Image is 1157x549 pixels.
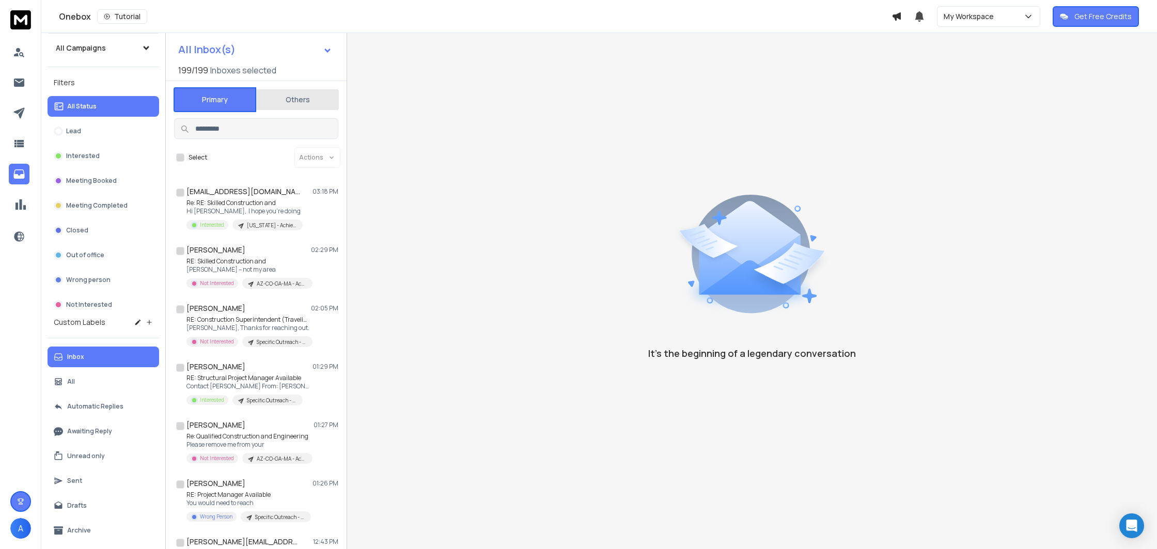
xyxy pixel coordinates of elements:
[257,455,306,463] p: AZ-CO-GA-MA - Achievers Recruitment
[200,454,234,462] p: Not Interested
[186,382,310,390] p: Contact [PERSON_NAME] From: [PERSON_NAME]
[311,304,338,312] p: 02:05 PM
[48,170,159,191] button: Meeting Booked
[66,226,88,234] p: Closed
[186,303,245,313] h1: [PERSON_NAME]
[186,478,245,489] h1: [PERSON_NAME]
[186,362,245,372] h1: [PERSON_NAME]
[178,44,236,55] h1: All Inbox(s)
[312,187,338,196] p: 03:18 PM
[48,75,159,90] h3: Filters
[54,317,105,327] h3: Custom Labels
[200,221,224,229] p: Interested
[200,513,232,521] p: Wrong Person
[257,338,306,346] p: Specific Outreach - Construction actual jobs - Achievers Recruitment
[1053,6,1139,27] button: Get Free Credits
[186,491,310,499] p: RE: Project Manager Available
[48,121,159,142] button: Lead
[186,441,310,449] p: Please remove me from your
[67,452,105,460] p: Unread only
[48,347,159,367] button: Inbox
[66,201,128,210] p: Meeting Completed
[256,88,339,111] button: Others
[210,64,276,76] h3: Inboxes selected
[48,245,159,265] button: Out of office
[311,246,338,254] p: 02:29 PM
[648,346,856,360] p: It’s the beginning of a legendary conversation
[174,87,256,112] button: Primary
[1074,11,1132,22] p: Get Free Credits
[67,102,97,111] p: All Status
[59,9,892,24] div: Onebox
[200,396,224,404] p: Interested
[186,374,310,382] p: RE: Structural Project Manager Available
[48,294,159,315] button: Not Interested
[67,526,91,535] p: Archive
[314,421,338,429] p: 01:27 PM
[66,152,100,160] p: Interested
[10,518,31,539] button: A
[186,186,300,197] h1: [EMAIL_ADDRESS][DOMAIN_NAME]
[67,402,123,411] p: Automatic Replies
[186,432,310,441] p: Re: Qualified Construction and Engineering
[200,279,234,287] p: Not Interested
[48,396,159,417] button: Automatic Replies
[186,324,310,332] p: [PERSON_NAME], Thanks for reaching out.
[186,257,310,265] p: RE: Skilled Construction and
[186,207,303,215] p: Hi [PERSON_NAME], I hope you're doing
[66,251,104,259] p: Out of office
[67,378,75,386] p: All
[255,513,305,521] p: Specific Outreach - CAJ-PT2 - Achievers Recruitment
[186,499,310,507] p: You would need to reach
[186,245,245,255] h1: [PERSON_NAME]
[186,265,310,274] p: [PERSON_NAME] – not my area
[48,520,159,541] button: Archive
[67,501,87,510] p: Drafts
[48,220,159,241] button: Closed
[48,495,159,516] button: Drafts
[66,301,112,309] p: Not Interested
[67,353,84,361] p: Inbox
[312,479,338,488] p: 01:26 PM
[186,316,310,324] p: RE: Construction Superintendent (Traveling Multifamily)
[189,153,207,162] label: Select
[48,446,159,466] button: Unread only
[66,127,81,135] p: Lead
[312,363,338,371] p: 01:29 PM
[170,39,340,60] button: All Inbox(s)
[48,270,159,290] button: Wrong person
[1119,513,1144,538] div: Open Intercom Messenger
[48,421,159,442] button: Awaiting Reply
[67,427,112,435] p: Awaiting Reply
[48,195,159,216] button: Meeting Completed
[97,9,147,24] button: Tutorial
[186,537,300,547] h1: [PERSON_NAME][EMAIL_ADDRESS][DOMAIN_NAME]
[313,538,338,546] p: 12:43 PM
[200,338,234,346] p: Not Interested
[186,420,245,430] h1: [PERSON_NAME]
[48,96,159,117] button: All Status
[247,222,296,229] p: [US_STATE] - Achievers Recruitment
[48,470,159,491] button: Sent
[247,397,296,404] p: Specific Outreach - CAJ-PT2 - Achievers Recruitment
[66,177,117,185] p: Meeting Booked
[186,199,303,207] p: Re: RE: Skilled Construction and
[178,64,208,76] span: 199 / 199
[48,371,159,392] button: All
[66,276,111,284] p: Wrong person
[257,280,306,288] p: AZ-CO-GA-MA - Achievers Recruitment
[67,477,82,485] p: Sent
[48,146,159,166] button: Interested
[48,38,159,58] button: All Campaigns
[56,43,106,53] h1: All Campaigns
[944,11,998,22] p: My Workspace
